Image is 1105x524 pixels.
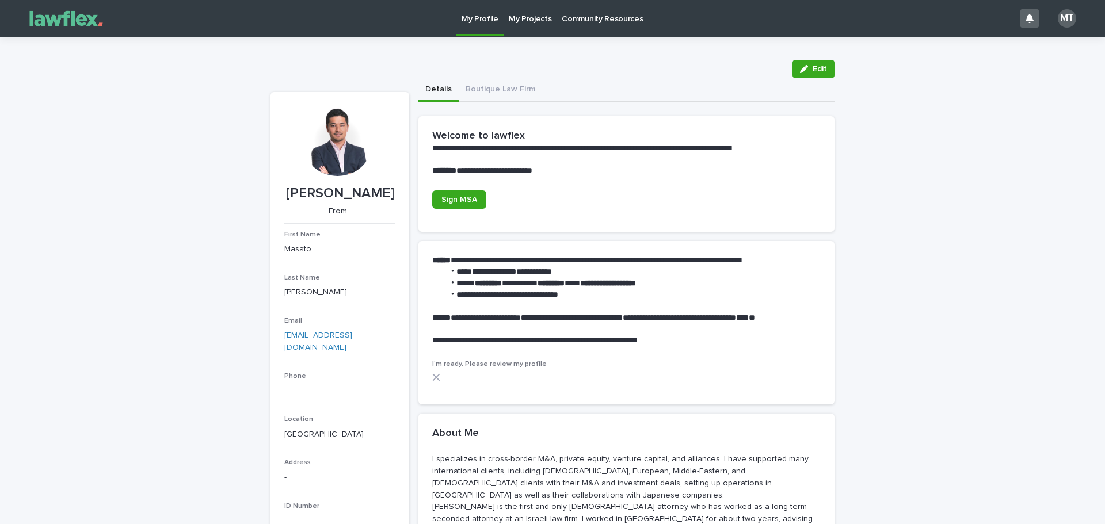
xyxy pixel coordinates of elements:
[1058,9,1076,28] div: MT
[432,190,486,209] a: Sign MSA
[284,385,395,397] p: -
[432,361,547,368] span: I'm ready. Please review my profile
[284,231,321,238] span: First Name
[792,60,835,78] button: Edit
[459,78,542,102] button: Boutique Law Firm
[284,286,395,299] p: [PERSON_NAME]
[418,78,459,102] button: Details
[284,185,395,202] p: [PERSON_NAME]
[432,427,479,440] h2: About Me
[284,243,395,255] p: Masato
[23,7,109,30] img: Gnvw4qrBSHOAfo8VMhG6
[813,65,827,73] span: Edit
[284,459,311,466] span: Address
[284,503,319,510] span: ID Number
[432,130,525,143] h2: Welcome to lawflex
[284,472,395,484] p: -
[284,318,302,324] span: Email
[284,331,352,351] a: [EMAIL_ADDRESS][DOMAIN_NAME]
[284,416,313,423] span: Location
[284,429,395,441] p: [GEOGRAPHIC_DATA]
[284,373,306,380] span: Phone
[441,196,477,204] span: Sign MSA
[284,274,320,281] span: Last Name
[284,206,391,216] p: From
